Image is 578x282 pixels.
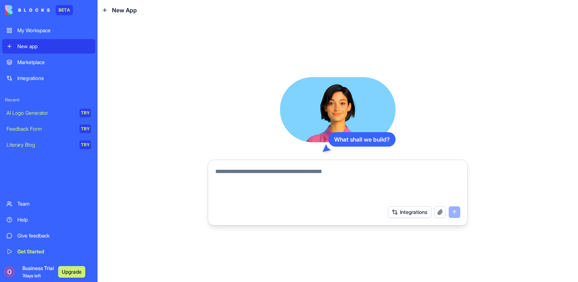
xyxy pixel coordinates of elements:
div: Team [17,200,91,207]
a: Help [2,212,95,227]
div: TRY [79,125,91,133]
span: Recent [2,97,95,103]
div: New app [17,43,91,50]
div: Marketplace [17,59,91,66]
div: BETA [56,5,73,15]
a: Marketplace [2,55,95,70]
a: Literary BlogTRY [2,138,95,152]
span: Business Trial [22,265,54,279]
a: New app [2,39,95,54]
a: BETA [5,5,73,15]
div: What shall we build? [328,132,396,147]
button: Upgrade [58,266,85,278]
span: New App [112,6,137,14]
div: AI Logo Generator [7,109,74,117]
div: Feedback Form [7,125,74,132]
a: Feedback FormTRY [2,122,95,136]
a: Give feedback [2,228,95,243]
a: AI Logo GeneratorTRY [2,106,95,120]
div: Integrations [17,75,91,82]
button: Integrations [388,206,431,218]
div: Get Started [17,248,91,255]
span: 7 days left [22,273,41,278]
a: Get Started [2,244,95,259]
div: Help [17,216,91,223]
div: TRY [79,109,91,117]
a: My Workspace [2,23,95,38]
div: My Workspace [17,27,91,34]
div: Give feedback [17,232,91,239]
div: TRY [79,140,91,149]
img: logo [5,5,50,15]
div: Literary Blog [7,141,74,148]
a: Team [2,197,95,211]
img: ACg8ocJXB8w3Uxyd5Ieq90otkwY4pLw9k67Rjj4GTyJclCqIBRrFxw=s96-c [4,266,15,278]
a: Integrations [2,71,95,85]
